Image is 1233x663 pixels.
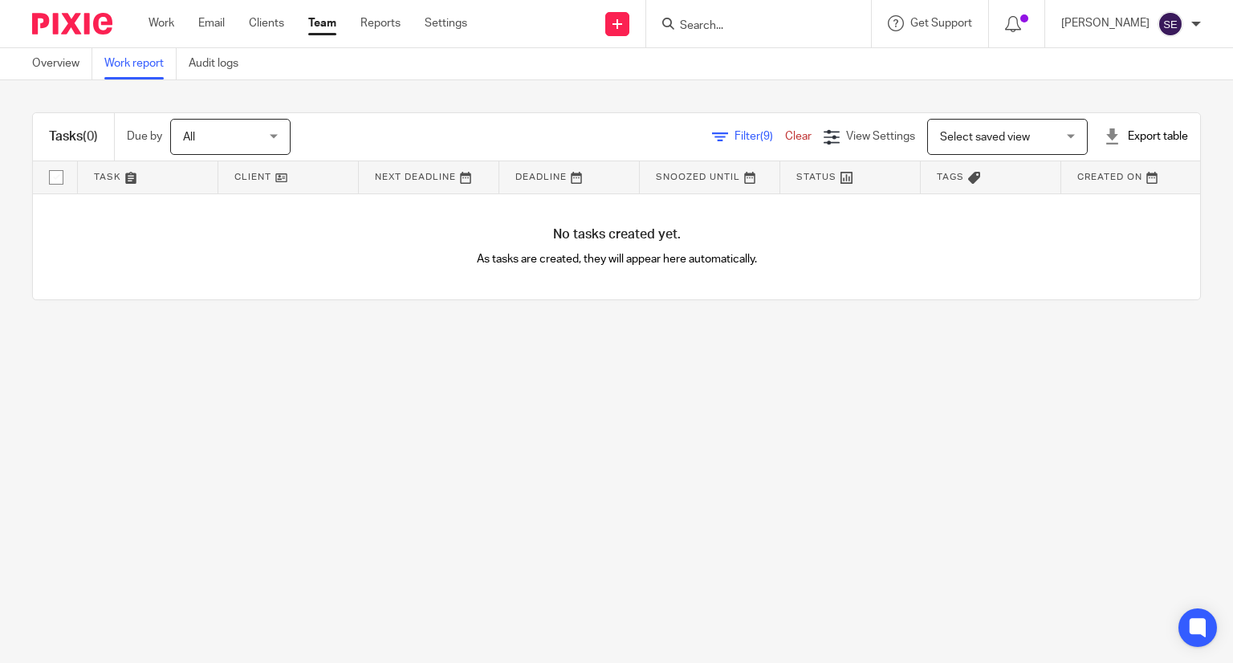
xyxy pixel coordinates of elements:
span: (9) [760,131,773,142]
p: As tasks are created, they will appear here automatically. [325,251,909,267]
a: Settings [425,15,467,31]
a: Work report [104,48,177,79]
a: Reports [360,15,401,31]
img: Pixie [32,13,112,35]
a: Work [149,15,174,31]
span: (0) [83,130,98,143]
h4: No tasks created yet. [33,226,1200,243]
a: Audit logs [189,48,250,79]
input: Search [678,19,823,34]
span: Get Support [910,18,972,29]
a: Clear [785,131,812,142]
a: Email [198,15,225,31]
p: Due by [127,128,162,144]
a: Overview [32,48,92,79]
h1: Tasks [49,128,98,145]
a: Clients [249,15,284,31]
p: [PERSON_NAME] [1061,15,1150,31]
div: Export table [1104,128,1188,144]
span: Tags [937,173,964,181]
img: svg%3E [1158,11,1183,37]
span: Filter [735,131,785,142]
span: All [183,132,195,143]
span: Select saved view [940,132,1030,143]
a: Team [308,15,336,31]
span: View Settings [846,131,915,142]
